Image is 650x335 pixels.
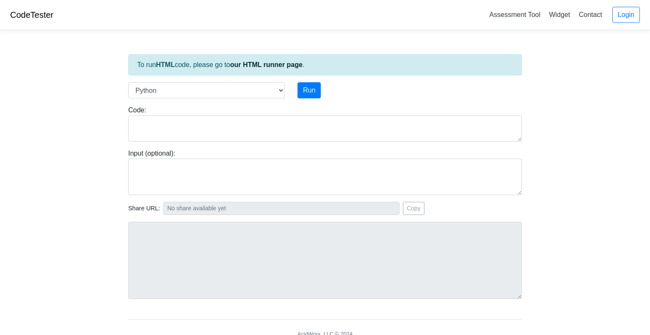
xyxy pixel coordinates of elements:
[10,10,53,20] a: CodeTester
[545,8,573,22] a: Widget
[576,8,606,22] a: Contact
[122,105,528,142] div: Code:
[297,82,321,98] button: Run
[403,202,424,215] button: Copy
[156,61,174,68] strong: HTML
[486,8,544,22] a: Assessment Tool
[128,204,160,213] span: Share URL:
[230,61,303,68] a: our HTML runner page
[122,148,528,195] div: Input (optional):
[128,54,522,75] div: To run code, please go to .
[612,7,640,23] a: Login
[163,202,399,215] input: No share available yet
